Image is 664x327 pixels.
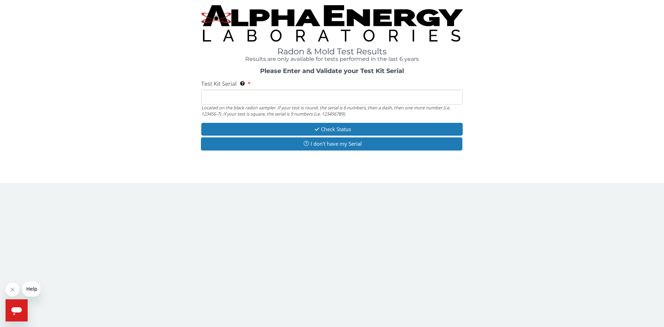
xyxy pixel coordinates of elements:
div: Located on the black radon sampler. If your test is round, the serial is 6 numbers, then a dash, ... [201,105,463,117]
iframe: Message from company [22,281,40,297]
button: I don't have my Serial [201,137,462,150]
iframe: Button to launch messaging window [6,299,28,321]
img: TightCrop.jpg [201,5,463,42]
iframe: Close message [6,283,19,297]
button: Check Status [201,123,463,136]
h1: Radon & Mold Test Results [201,47,463,56]
h4: Results are only available for tests performed in the last 6 years [201,56,463,62]
strong: Please Enter and Validate your Test Kit Serial [260,67,404,75]
span: Test Kit Serial [201,80,237,88]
